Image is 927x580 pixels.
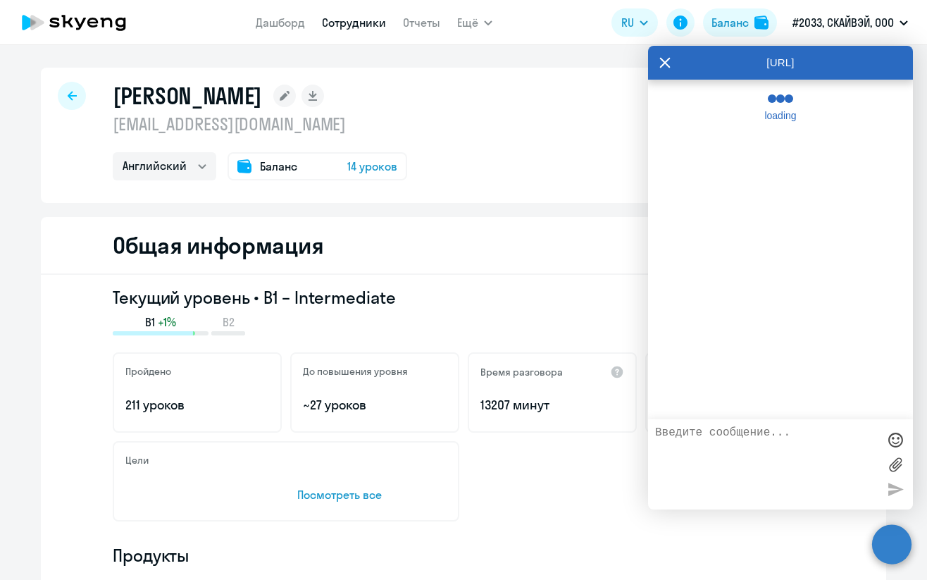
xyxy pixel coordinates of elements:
[457,8,492,37] button: Ещё
[457,14,478,31] span: Ещё
[158,314,176,330] span: +1%
[403,16,440,30] a: Отчеты
[223,314,235,330] span: B2
[256,16,305,30] a: Дашборд
[113,82,262,110] h1: [PERSON_NAME]
[347,158,397,175] span: 14 уроков
[480,366,563,378] h5: Время разговора
[303,365,408,378] h5: До повышения уровня
[711,14,749,31] div: Баланс
[113,544,814,567] h4: Продукты
[113,113,407,135] p: [EMAIL_ADDRESS][DOMAIN_NAME]
[885,454,906,475] label: Лимит 10 файлов
[785,6,915,39] button: #2033, СКАЙВЭЙ, ООО
[303,396,447,414] p: ~27 уроков
[621,14,634,31] span: RU
[125,365,171,378] h5: Пройдено
[703,8,777,37] button: Балансbalance
[125,396,269,414] p: 211 уроков
[297,486,447,503] p: Посмотреть все
[756,110,805,121] span: loading
[113,286,814,309] h3: Текущий уровень • B1 – Intermediate
[145,314,155,330] span: B1
[611,8,658,37] button: RU
[113,231,323,259] h2: Общая информация
[322,16,386,30] a: Сотрудники
[754,16,769,30] img: balance
[480,396,624,414] p: 13207 минут
[125,454,149,467] h5: Цели
[792,14,894,31] p: #2033, СКАЙВЭЙ, ООО
[260,158,297,175] span: Баланс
